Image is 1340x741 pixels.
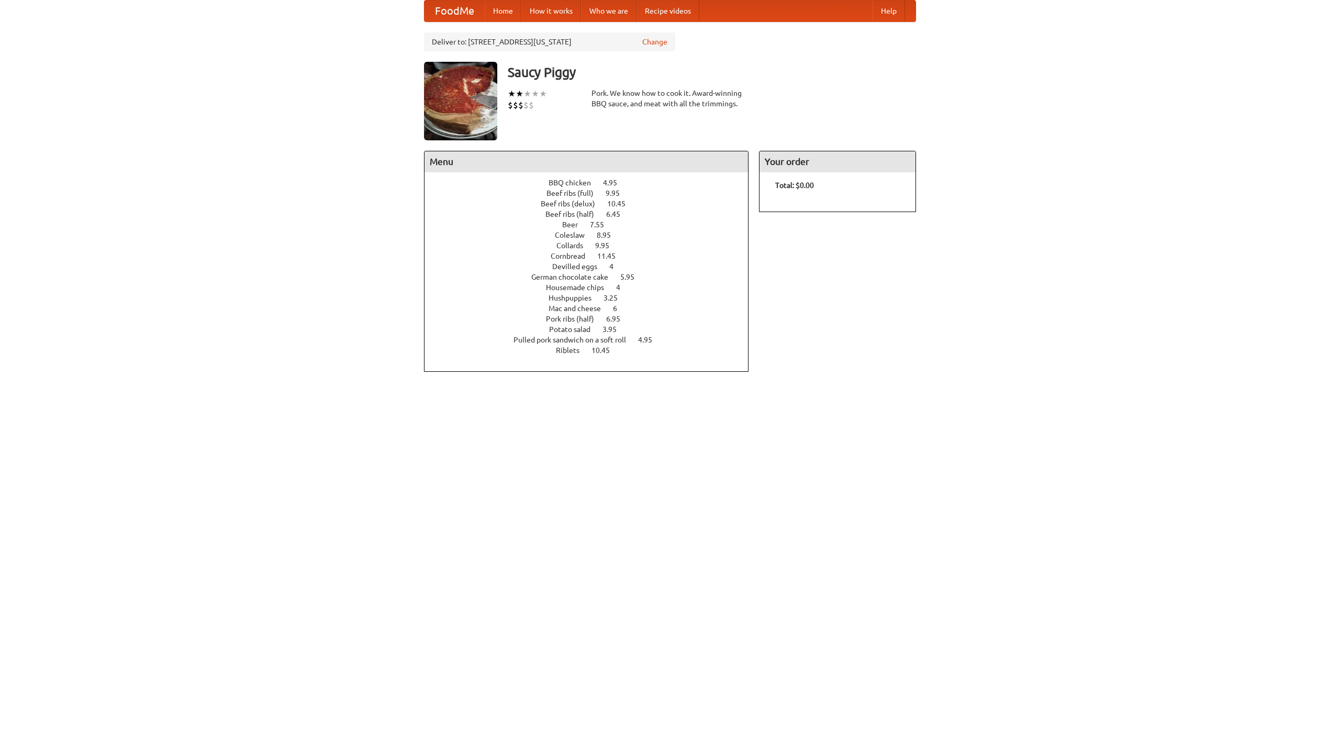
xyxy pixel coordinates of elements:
a: FoodMe [425,1,485,21]
span: German chocolate cake [531,273,619,281]
span: 11.45 [597,252,626,260]
li: $ [518,99,523,111]
span: 9.95 [595,241,620,250]
li: $ [513,99,518,111]
a: Pork ribs (half) 6.95 [546,315,640,323]
a: Hushpuppies 3.25 [549,294,637,302]
h4: Menu [425,151,748,172]
a: Beef ribs (half) 6.45 [545,210,640,218]
span: 8.95 [597,231,621,239]
span: 10.45 [591,346,620,355]
a: Coleslaw 8.95 [555,231,630,239]
a: Collards 9.95 [556,241,629,250]
a: Housemade chips 4 [546,283,640,292]
b: Total: $0.00 [775,181,814,190]
li: $ [523,99,529,111]
span: Riblets [556,346,590,355]
li: ★ [516,88,523,99]
a: Who we are [581,1,636,21]
span: 6.95 [606,315,631,323]
span: Collards [556,241,594,250]
a: Riblets 10.45 [556,346,629,355]
span: 7.55 [590,220,615,229]
span: Coleslaw [555,231,595,239]
a: Beef ribs (full) 9.95 [546,189,639,197]
span: Hushpuppies [549,294,602,302]
h3: Saucy Piggy [508,62,916,83]
a: Pulled pork sandwich on a soft roll 4.95 [513,336,672,344]
span: 4.95 [603,179,628,187]
a: Change [642,37,667,47]
a: How it works [521,1,581,21]
span: 6.45 [606,210,631,218]
div: Pork. We know how to cook it. Award-winning BBQ sauce, and meat with all the trimmings. [591,88,749,109]
a: Mac and cheese 6 [549,304,636,313]
li: ★ [539,88,547,99]
span: BBQ chicken [549,179,601,187]
a: Help [873,1,905,21]
span: 4 [609,262,624,271]
li: $ [529,99,534,111]
h4: Your order [760,151,915,172]
span: Beef ribs (full) [546,189,604,197]
li: ★ [531,88,539,99]
span: 4.95 [638,336,663,344]
span: 3.95 [602,325,627,334]
span: Potato salad [549,325,601,334]
img: angular.jpg [424,62,497,140]
li: $ [508,99,513,111]
li: ★ [508,88,516,99]
a: Home [485,1,521,21]
a: Recipe videos [636,1,699,21]
span: Devilled eggs [552,262,608,271]
span: Pulled pork sandwich on a soft roll [513,336,636,344]
span: 9.95 [606,189,630,197]
a: Beer 7.55 [562,220,623,229]
li: ★ [523,88,531,99]
span: 5.95 [620,273,645,281]
span: Beef ribs (half) [545,210,605,218]
span: Cornbread [551,252,596,260]
a: Cornbread 11.45 [551,252,635,260]
span: 10.45 [607,200,636,208]
span: Mac and cheese [549,304,611,313]
span: Beef ribs (delux) [541,200,606,208]
span: Pork ribs (half) [546,315,605,323]
span: 6 [613,304,628,313]
span: Beer [562,220,588,229]
span: Housemade chips [546,283,615,292]
a: Potato salad 3.95 [549,325,636,334]
a: Beef ribs (delux) 10.45 [541,200,645,208]
span: 4 [616,283,631,292]
a: Devilled eggs 4 [552,262,633,271]
div: Deliver to: [STREET_ADDRESS][US_STATE] [424,32,675,51]
a: German chocolate cake 5.95 [531,273,654,281]
span: 3.25 [604,294,628,302]
a: BBQ chicken 4.95 [549,179,636,187]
